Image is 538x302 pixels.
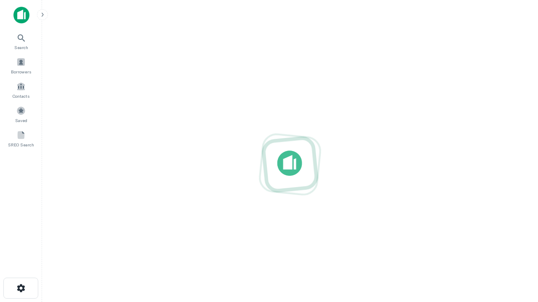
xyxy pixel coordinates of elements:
[8,141,34,148] span: SREO Search
[14,44,28,51] span: Search
[15,117,27,124] span: Saved
[3,103,40,125] a: Saved
[11,68,31,75] span: Borrowers
[13,93,29,99] span: Contacts
[3,54,40,77] a: Borrowers
[13,7,29,23] img: capitalize-icon.png
[3,78,40,101] a: Contacts
[3,30,40,52] a: Search
[496,235,538,275] iframe: Chat Widget
[3,127,40,150] a: SREO Search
